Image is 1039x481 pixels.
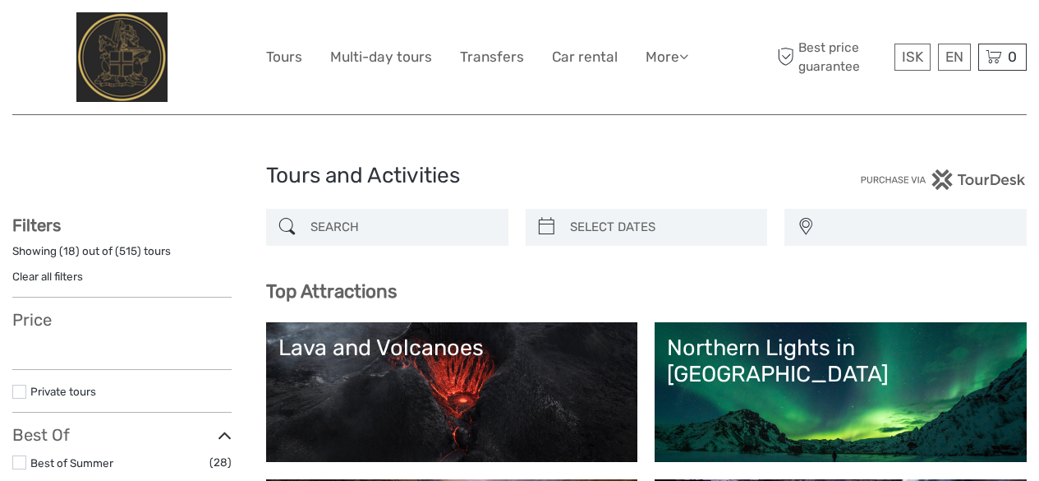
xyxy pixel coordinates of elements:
[76,12,168,102] img: City Center Hotel
[278,335,626,361] div: Lava and Volcanoes
[552,45,618,69] a: Car rental
[12,215,61,235] strong: Filters
[646,45,688,69] a: More
[667,335,1014,388] div: Northern Lights in [GEOGRAPHIC_DATA]
[119,243,137,259] label: 515
[12,310,232,330] h3: Price
[938,44,971,71] div: EN
[266,45,302,69] a: Tours
[30,385,96,398] a: Private tours
[266,280,397,303] b: Top Attractions
[266,163,774,189] h1: Tours and Activities
[278,335,626,450] a: Lava and Volcanoes
[304,213,500,242] input: SEARCH
[63,243,76,259] label: 18
[330,45,432,69] a: Multi-day tours
[30,456,113,469] a: Best of Summer
[563,213,760,242] input: SELECT DATES
[460,45,524,69] a: Transfers
[12,243,232,269] div: Showing ( ) out of ( ) tours
[1005,49,1019,65] span: 0
[667,335,1014,450] a: Northern Lights in [GEOGRAPHIC_DATA]
[902,49,923,65] span: ISK
[773,39,890,75] span: Best price guarantee
[209,453,232,472] span: (28)
[12,270,83,283] a: Clear all filters
[12,425,232,445] h3: Best Of
[860,169,1027,190] img: PurchaseViaTourDesk.png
